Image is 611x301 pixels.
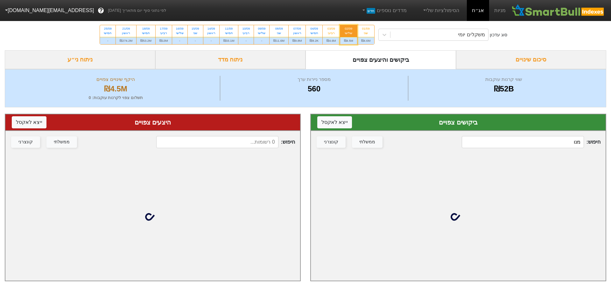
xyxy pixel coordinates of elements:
[207,26,215,31] div: 14/09
[207,31,215,35] div: ראשון
[317,136,346,148] button: קונצרני
[156,136,295,148] span: חיפוש :
[116,37,136,44] div: ₪274.2M
[104,26,112,31] div: 25/09
[242,31,250,35] div: רביעי
[192,31,199,35] div: שני
[13,76,218,83] div: היקף שינויים צפויים
[145,209,160,225] img: loading...
[156,37,172,44] div: ₪13M
[203,37,219,44] div: -
[13,95,218,101] div: תשלום צפוי לקרנות עוקבות : 0
[120,26,132,31] div: 21/09
[451,209,466,225] img: loading...
[410,76,598,83] div: שווי קרנות עוקבות
[310,31,319,35] div: חמישי
[99,6,103,15] span: ?
[5,50,155,69] div: ניתוח ני״ע
[270,37,288,44] div: ₪11.6M
[292,26,302,31] div: 07/09
[100,37,116,44] div: -
[159,31,168,35] div: רביעי
[223,26,235,31] div: 11/09
[18,139,33,146] div: קונצרני
[317,116,352,128] button: ייצא לאקסל
[344,31,353,35] div: שלישי
[13,83,218,95] div: ₪4.5M
[458,31,485,39] div: משקלים יומי
[258,26,265,31] div: 09/09
[137,37,155,44] div: ₪53.2M
[108,7,166,14] span: לפי נתוני סוף יום מתאריך [DATE]
[340,37,357,44] div: ₪4.5M
[222,76,406,83] div: מספר ניירות ערך
[140,31,151,35] div: חמישי
[220,37,238,44] div: ₪33.1M
[344,26,353,31] div: 02/09
[410,83,598,95] div: ₪52B
[192,26,199,31] div: 15/09
[352,136,383,148] button: ממשלתי
[359,4,409,17] a: מדדים נוספיםחדש
[273,31,284,35] div: שני
[242,26,250,31] div: 10/09
[188,37,203,44] div: -
[140,26,151,31] div: 18/09
[361,31,370,35] div: שני
[305,50,456,69] div: ביקושים והיצעים צפויים
[156,136,278,148] input: 0 רשומות...
[155,50,306,69] div: ניתוח מדד
[159,26,168,31] div: 17/09
[456,50,607,69] div: סיכום שינויים
[317,118,599,127] div: ביקושים צפויים
[419,4,462,17] a: הסימולציות שלי
[292,31,302,35] div: ראשון
[11,136,40,148] button: קונצרני
[120,31,132,35] div: ראשון
[511,4,606,17] img: SmartBull
[361,26,370,31] div: 01/09
[273,26,284,31] div: 08/09
[222,83,406,95] div: 560
[327,31,336,35] div: רביעי
[306,37,322,44] div: ₪8.2K
[254,37,269,44] div: -
[323,37,340,44] div: ₪4.6M
[12,118,294,127] div: היצעים צפויים
[357,37,374,44] div: ₪4.6M
[176,26,184,31] div: 16/09
[176,31,184,35] div: שלישי
[359,139,375,146] div: ממשלתי
[490,32,507,38] div: סוג עדכון
[327,26,336,31] div: 03/09
[12,116,46,128] button: ייצא לאקסל
[289,37,305,44] div: ₪9.8M
[46,136,77,148] button: ממשלתי
[310,26,319,31] div: 04/09
[324,139,338,146] div: קונצרני
[367,8,375,14] span: חדש
[172,37,187,44] div: -
[238,37,254,44] div: -
[258,31,265,35] div: שלישי
[223,31,235,35] div: חמישי
[54,139,70,146] div: ממשלתי
[462,136,600,148] span: חיפוש :
[462,136,584,148] input: 560 רשומות...
[104,31,112,35] div: חמישי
